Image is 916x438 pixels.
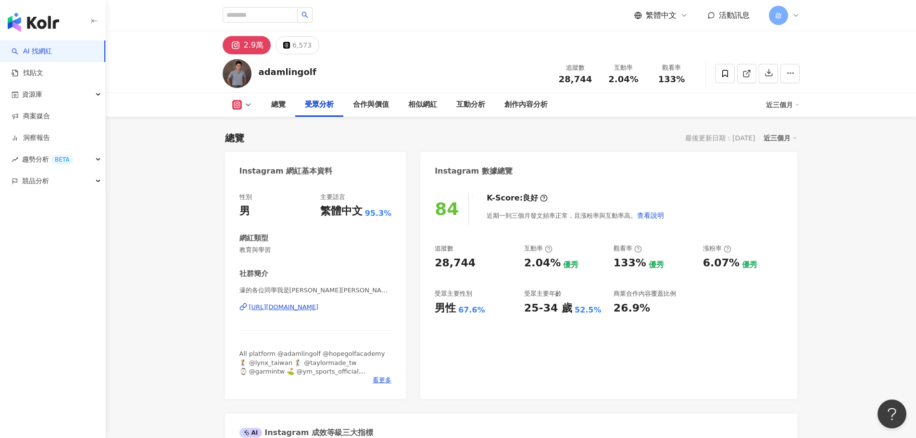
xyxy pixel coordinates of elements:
span: search [301,12,308,18]
div: 主要語言 [320,193,345,201]
div: 男性 [435,301,456,316]
span: 133% [658,75,685,84]
a: 洞察報告 [12,133,50,143]
img: KOL Avatar [223,59,251,88]
span: 競品分析 [22,170,49,192]
div: 133% [614,256,646,271]
div: 總覽 [225,131,244,145]
div: 追蹤數 [557,63,594,73]
div: BETA [51,155,73,164]
div: 繁體中文 [320,204,363,219]
div: K-Score : [487,193,548,203]
span: 28,744 [559,74,592,84]
div: 創作內容分析 [504,99,548,111]
a: 找貼文 [12,68,43,78]
div: AI [239,428,263,438]
div: 總覽 [271,99,286,111]
div: 互動分析 [456,99,485,111]
span: All platform @adamlingolf @hopegolfacademy 🏌️ @lynx_taiwan 🏌️ @taylormade_tw ⌚️ @garmintw ⛳️ @ym_... [239,350,385,384]
div: 受眾分析 [305,99,334,111]
div: 67.6% [458,305,485,315]
button: 2.9萬 [223,36,271,54]
span: 趨勢分析 [22,149,73,170]
span: rise [12,156,18,163]
div: 男 [239,204,250,219]
div: 相似網紅 [408,99,437,111]
a: [URL][DOMAIN_NAME] [239,303,392,312]
div: 最後更新日期：[DATE] [685,134,755,142]
div: 互動率 [605,63,642,73]
span: 資源庫 [22,84,42,105]
div: adamlingolf [259,66,316,78]
div: 2.9萬 [244,38,264,52]
div: 觀看率 [653,63,690,73]
div: 合作與價值 [353,99,389,111]
div: 優秀 [649,260,664,270]
div: 受眾主要性別 [435,289,472,298]
div: 近三個月 [764,132,797,144]
div: 2.04% [524,256,561,271]
div: 優秀 [742,260,757,270]
div: 6.07% [703,256,740,271]
div: 商業合作內容覆蓋比例 [614,289,676,298]
div: 追蹤數 [435,244,453,253]
div: [URL][DOMAIN_NAME] [249,303,319,312]
span: 2.04% [608,75,638,84]
div: 84 [435,199,459,219]
span: 教育與學習 [239,246,392,254]
button: 6,573 [276,36,319,54]
span: 95.3% [365,208,392,219]
div: 互動率 [524,244,552,253]
span: 活動訊息 [719,11,750,20]
div: 性別 [239,193,252,201]
a: searchAI 找網紅 [12,47,52,56]
span: 看更多 [373,376,391,385]
a: 商案媒合 [12,112,50,121]
span: 查看說明 [637,212,664,219]
div: 26.9% [614,301,650,316]
div: Instagram 成效等級三大指標 [239,427,373,438]
div: 25-34 歲 [524,301,572,316]
div: 52.5% [575,305,602,315]
div: 近期一到三個月發文頻率正常，且漲粉率與互動率高。 [487,206,665,225]
div: 網紅類型 [239,233,268,243]
span: 繁體中文 [646,10,677,21]
div: 受眾主要年齡 [524,289,562,298]
div: 漲粉率 [703,244,731,253]
div: 近三個月 [766,97,800,113]
div: 優秀 [563,260,578,270]
div: 28,744 [435,256,476,271]
button: 查看說明 [637,206,665,225]
div: 6,573 [292,38,312,52]
iframe: Help Scout Beacon - Open [878,400,906,428]
span: 啟 [775,10,782,21]
div: 觀看率 [614,244,642,253]
img: logo [8,13,59,32]
div: 社群簡介 [239,269,268,279]
div: 良好 [523,193,538,203]
div: Instagram 數據總覽 [435,166,513,176]
span: 濠的各位同學我是[PERSON_NAME][PERSON_NAME] [PERSON_NAME] | adamlingolf [239,286,392,295]
div: Instagram 網紅基本資料 [239,166,333,176]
